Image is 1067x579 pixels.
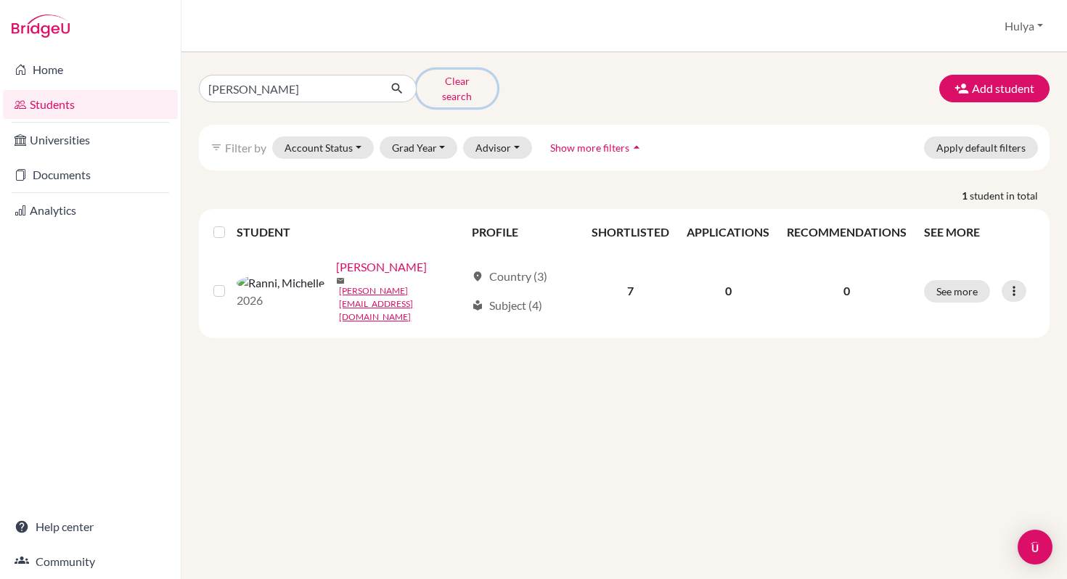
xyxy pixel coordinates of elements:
a: Help center [3,512,178,541]
i: arrow_drop_up [629,140,644,155]
a: [PERSON_NAME] [336,258,427,276]
img: Ranni, Michelle [237,274,324,292]
button: Apply default filters [924,136,1038,159]
div: Country (3) [472,268,547,285]
a: [PERSON_NAME][EMAIL_ADDRESS][DOMAIN_NAME] [339,284,465,324]
i: filter_list [210,141,222,153]
input: Find student by name... [199,75,379,102]
button: Advisor [463,136,532,159]
strong: 1 [962,188,970,203]
button: Add student [939,75,1050,102]
div: Subject (4) [472,297,542,314]
th: SHORTLISTED [583,215,678,250]
a: Home [3,55,178,84]
td: 7 [583,250,678,332]
button: See more [924,280,990,303]
a: Universities [3,126,178,155]
p: 2026 [237,292,324,309]
span: Show more filters [550,141,629,154]
button: Clear search [417,70,497,107]
span: student in total [970,188,1050,203]
button: Account Status [272,136,374,159]
a: Documents [3,160,178,189]
span: Filter by [225,141,266,155]
th: RECOMMENDATIONS [778,215,915,250]
button: Hulya [998,12,1050,40]
span: local_library [472,300,483,311]
td: 0 [678,250,778,332]
p: 0 [787,282,907,300]
th: APPLICATIONS [678,215,778,250]
button: Grad Year [380,136,458,159]
span: location_on [472,271,483,282]
span: mail [336,276,345,285]
th: SEE MORE [915,215,1044,250]
th: PROFILE [463,215,584,250]
a: Community [3,547,178,576]
a: Analytics [3,196,178,225]
a: Students [3,90,178,119]
img: Bridge-U [12,15,70,38]
div: Open Intercom Messenger [1018,530,1052,564]
button: Show more filtersarrow_drop_up [538,136,656,159]
th: STUDENT [237,215,462,250]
